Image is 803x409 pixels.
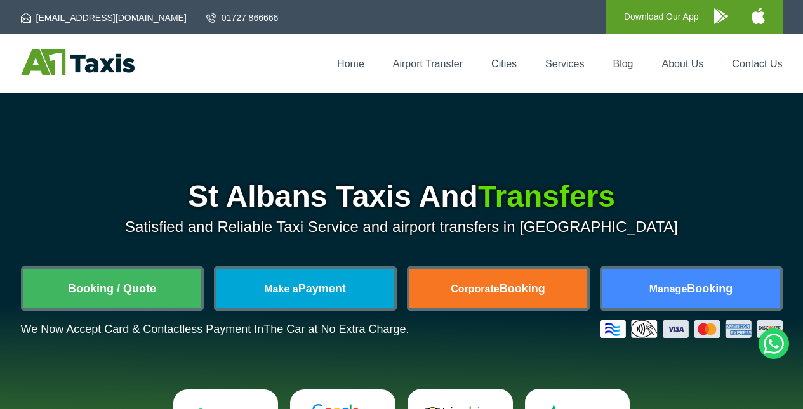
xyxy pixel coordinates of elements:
[337,58,364,69] a: Home
[21,323,409,336] p: We Now Accept Card & Contactless Payment In
[624,9,699,25] p: Download Our App
[545,58,584,69] a: Services
[714,8,728,24] img: A1 Taxis Android App
[21,49,135,75] img: A1 Taxis St Albans LTD
[409,269,587,308] a: CorporateBooking
[600,320,783,338] img: Credit And Debit Cards
[393,58,463,69] a: Airport Transfer
[649,283,687,294] span: Manage
[662,58,704,69] a: About Us
[263,323,409,335] span: The Car at No Extra Charge.
[732,58,782,69] a: Contact Us
[264,283,298,294] span: Make a
[23,269,201,308] a: Booking / Quote
[478,179,615,213] span: Transfers
[491,58,517,69] a: Cities
[216,269,394,308] a: Make aPayment
[451,283,499,294] span: Corporate
[752,8,765,24] img: A1 Taxis iPhone App
[21,181,783,212] h1: St Albans Taxis And
[613,58,633,69] a: Blog
[21,11,187,24] a: [EMAIL_ADDRESS][DOMAIN_NAME]
[602,269,780,308] a: ManageBooking
[206,11,279,24] a: 01727 866666
[21,218,783,236] p: Satisfied and Reliable Taxi Service and airport transfers in [GEOGRAPHIC_DATA]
